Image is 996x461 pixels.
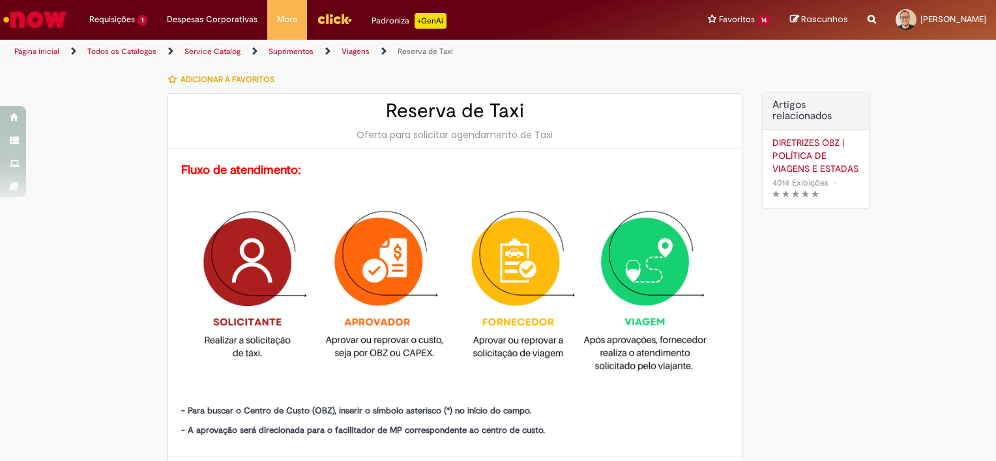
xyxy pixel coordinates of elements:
a: Service Catalog [184,46,241,57]
p: +GenAi [415,13,447,29]
a: Suprimentos [269,46,314,57]
strong: - A aprovação será direcionada para o facilitador de MP correspondente ao centro de custo. [181,425,545,436]
span: Rascunhos [801,13,848,25]
a: Todos os Catálogos [87,46,156,57]
a: Reserva de Taxi [398,46,453,57]
a: Rascunhos [790,14,848,26]
a: DIRETRIZES OBZ | POLÍTICA DE VIAGENS E ESTADAS [772,136,859,175]
span: 4014 Exibições [772,177,828,188]
strong: Fluxo de atendimento: [181,162,301,178]
ul: Trilhas de página [10,40,654,64]
span: • [831,174,839,191]
span: More [277,13,297,26]
a: Página inicial [14,46,59,57]
div: Padroniza [372,13,447,29]
a: Viagens [342,46,370,57]
img: ServiceNow [1,7,68,33]
span: Favoritos [719,13,755,26]
strong: - Para buscar o Centro de Custo (OBZ), inserir o símbolo asterisco (*) no início do campo. [181,405,531,416]
div: Oferta para solicitar agendamento de Taxi [181,128,729,141]
span: [PERSON_NAME] [920,14,986,25]
span: Requisições [89,13,135,26]
span: Adicionar a Favoritos [181,74,274,85]
button: Adicionar a Favoritos [168,66,282,93]
h3: Artigos relacionados [772,100,859,122]
span: 14 [757,15,770,26]
img: click_logo_yellow_360x200.png [317,9,352,29]
span: 1 [138,15,147,26]
h2: Reserva de Taxi [181,100,729,122]
span: Despesas Corporativas [167,13,257,26]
